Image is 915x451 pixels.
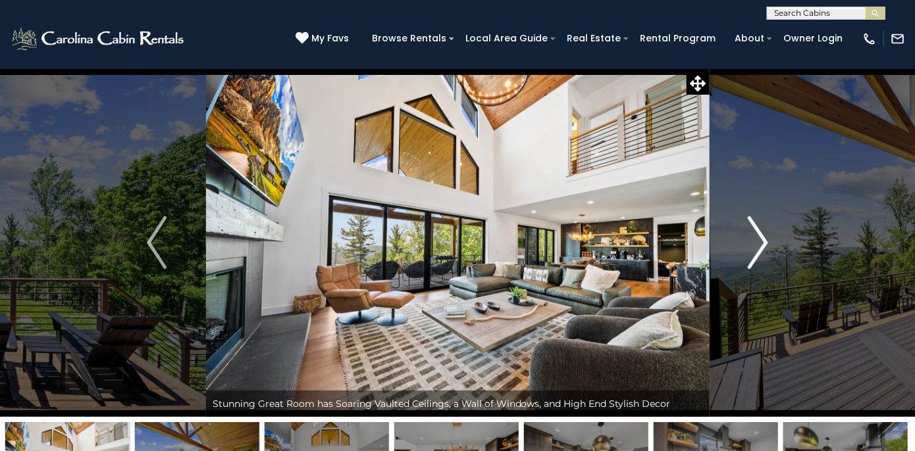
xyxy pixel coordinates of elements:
button: Previous [108,68,206,417]
div: Stunning Great Room has Soaring Vaulted Ceilings, a Wall of Windows, and High End Stylish Decor [206,391,710,417]
a: My Favs [296,32,352,46]
a: Owner Login [777,28,849,49]
a: About [728,28,771,49]
img: phone-regular-white.png [862,32,877,46]
a: Real Estate [560,28,627,49]
img: arrow [748,216,768,269]
a: Rental Program [633,28,722,49]
img: arrow [147,216,167,269]
a: Local Area Guide [459,28,554,49]
span: My Favs [311,32,349,45]
img: mail-regular-white.png [891,32,905,46]
a: Browse Rentals [365,28,453,49]
button: Next [709,68,807,417]
img: White-1-2.png [10,26,188,52]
